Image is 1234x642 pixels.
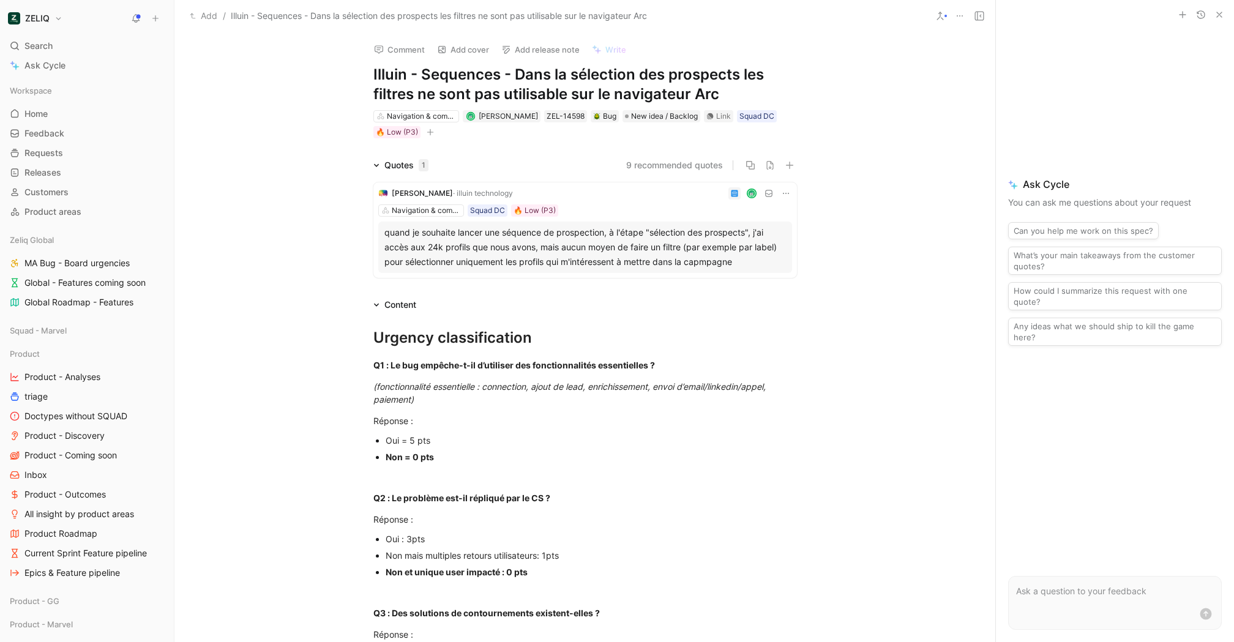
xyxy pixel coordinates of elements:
[373,65,797,104] h1: Illuin - Sequences - Dans la sélection des prospects les filtres ne sont pas utilisable sur le na...
[386,549,797,562] div: Non mais multiples retours utilisateurs: 1pts
[5,37,169,55] div: Search
[24,296,133,308] span: Global Roadmap - Features
[453,188,513,198] span: · illuin technology
[5,544,169,562] a: Current Sprint Feature pipeline
[5,10,65,27] button: ZELIQZELIQ
[387,110,455,122] div: Navigation & comprehension
[5,254,169,272] a: MA Bug - Board urgencies
[25,13,50,24] h1: ZELIQ
[5,615,169,637] div: Product - Marvel
[5,274,169,292] a: Global - Features coming soon
[373,608,600,618] strong: Q3 : Des solutions de contournements existent-elles ?
[747,189,755,197] img: avatar
[479,111,538,121] span: [PERSON_NAME]
[591,110,619,122] div: 🪲Bug
[5,163,169,182] a: Releases
[432,41,495,58] button: Add cover
[368,158,433,173] div: Quotes1
[384,297,416,312] div: Content
[373,493,550,503] strong: Q2 : Le problème est-il répliqué par le CS ?
[5,183,169,201] a: Customers
[1008,318,1222,346] button: Any ideas what we should ship to kill the game here?
[419,159,428,171] div: 1
[5,345,169,582] div: ProductProduct - AnalysestriageDoctypes without SQUADProduct - DiscoveryProduct - Coming soonInbo...
[386,567,528,577] strong: Non et unique user impacté : 0 pts
[24,206,81,218] span: Product areas
[24,390,48,403] span: triage
[5,592,169,614] div: Product - GG
[10,618,73,630] span: Product - Marvel
[5,446,169,465] a: Product - Coming soon
[1008,282,1222,310] button: How could I summarize this request with one quote?
[5,427,169,445] a: Product - Discovery
[1008,222,1159,239] button: Can you help me work on this spec?
[514,204,556,217] div: 🔥 Low (P3)
[593,113,600,120] img: 🪲
[24,469,47,481] span: Inbox
[5,368,169,386] a: Product - Analyses
[373,360,655,370] strong: Q1 : Le bug empêche-t-il d’utiliser des fonctionnalités essentielles ?
[386,452,434,462] strong: Non = 0 pts
[5,231,169,312] div: Zeliq GlobalMA Bug - Board urgenciesGlobal - Features coming soonGlobal Roadmap - Features
[24,108,48,120] span: Home
[373,628,797,641] div: Réponse :
[24,508,134,520] span: All insight by product areas
[24,430,105,442] span: Product - Discovery
[5,105,169,123] a: Home
[368,41,430,58] button: Comment
[392,204,460,217] div: Navigation & comprehension
[586,41,632,58] button: Write
[24,166,61,179] span: Releases
[5,524,169,543] a: Product Roadmap
[8,12,20,24] img: ZELIQ
[24,449,117,461] span: Product - Coming soon
[1008,177,1222,192] span: Ask Cycle
[187,9,220,23] button: Add
[5,345,169,363] div: Product
[373,381,768,405] em: (fonctionnalité essentielle : connection, ajout de lead, enrichissement, envoi d’email/linkedin/a...
[10,84,52,97] span: Workspace
[5,293,169,312] a: Global Roadmap - Features
[5,505,169,523] a: All insight by product areas
[5,124,169,143] a: Feedback
[5,231,169,249] div: Zeliq Global
[547,110,585,122] div: ZEL-14598
[593,110,616,122] div: Bug
[24,257,130,269] span: MA Bug - Board urgencies
[24,371,100,383] span: Product - Analyses
[24,277,146,289] span: Global - Features coming soon
[378,188,388,198] img: logo
[373,513,797,526] div: Réponse :
[231,9,647,23] span: Illuin - Sequences - Dans la sélection des prospects les filtres ne sont pas utilisable sur le na...
[24,488,106,501] span: Product - Outcomes
[5,321,169,340] div: Squad - Marvel
[386,434,797,447] div: Oui = 5 pts
[5,387,169,406] a: triage
[623,110,700,122] div: New idea / Backlog
[24,410,127,422] span: Doctypes without SQUAD
[392,188,453,198] span: [PERSON_NAME]
[384,158,428,173] div: Quotes
[10,595,59,607] span: Product - GG
[10,234,54,246] span: Zeliq Global
[24,567,120,579] span: Epics & Feature pipeline
[24,528,97,540] span: Product Roadmap
[373,414,797,427] div: Réponse :
[470,204,505,217] div: Squad DC
[1008,247,1222,275] button: What’s your main takeaways from the customer quotes?
[626,158,723,173] button: 9 recommended quotes
[5,485,169,504] a: Product - Outcomes
[24,127,64,140] span: Feedback
[496,41,585,58] button: Add release note
[368,297,421,312] div: Content
[631,110,698,122] span: New idea / Backlog
[24,547,147,559] span: Current Sprint Feature pipeline
[5,407,169,425] a: Doctypes without SQUAD
[5,144,169,162] a: Requests
[223,9,226,23] span: /
[5,321,169,343] div: Squad - Marvel
[386,532,797,545] div: Oui : 3pts
[5,592,169,610] div: Product - GG
[5,81,169,100] div: Workspace
[373,327,797,349] div: Urgency classification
